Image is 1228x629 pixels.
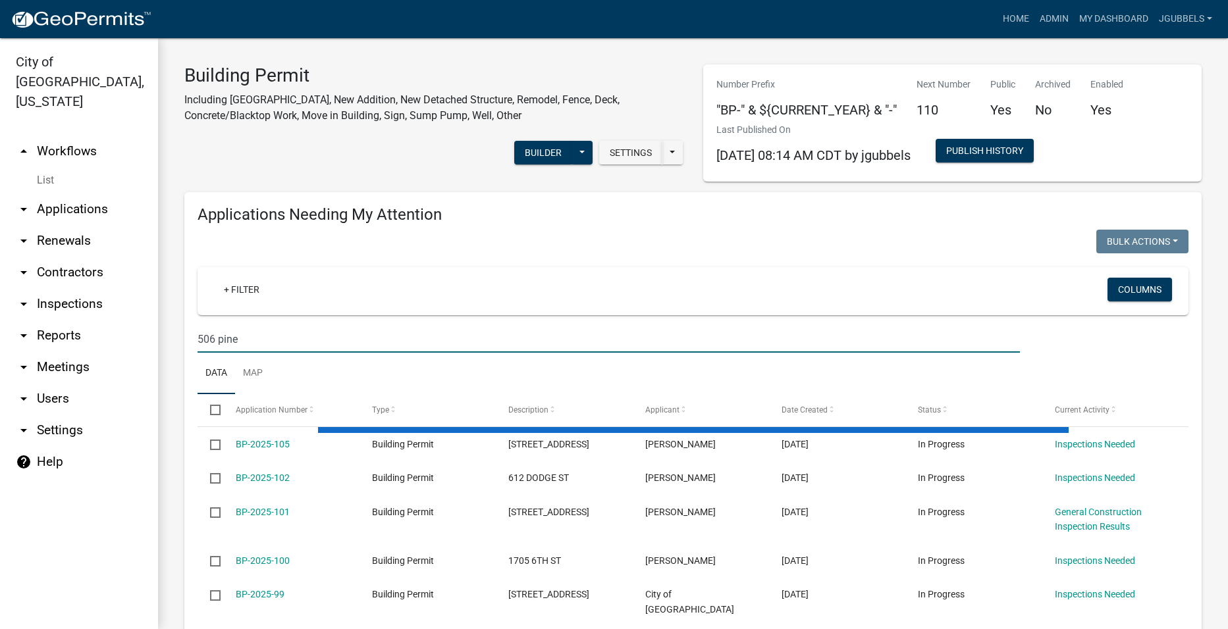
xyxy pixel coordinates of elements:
[716,147,911,163] span: [DATE] 08:14 AM CDT by jgubbels
[782,555,809,566] span: 08/16/2025
[236,589,284,599] a: BP-2025-99
[16,201,32,217] i: arrow_drop_down
[236,472,290,483] a: BP-2025-102
[917,102,971,118] h5: 110
[360,394,496,426] datatable-header-cell: Type
[372,472,434,483] span: Building Permit
[508,507,589,517] span: 1904 LINCOLN AVE
[936,139,1034,163] button: Publish History
[645,555,716,566] span: Courtney Nordby
[16,296,32,312] i: arrow_drop_down
[236,405,307,415] span: Application Number
[769,394,905,426] datatable-header-cell: Date Created
[508,555,561,566] span: 1705 6TH ST
[782,589,809,599] span: 08/13/2025
[16,328,32,343] i: arrow_drop_down
[645,472,716,483] span: Ben Breyfogle
[1055,555,1135,566] a: Inspections Needed
[645,405,680,415] span: Applicant
[905,394,1042,426] datatable-header-cell: Status
[16,422,32,438] i: arrow_drop_down
[716,123,911,137] p: Last Published On
[716,102,897,118] h5: "BP-" & ${CURRENT_YEAR} & "-"
[236,555,290,566] a: BP-2025-100
[508,472,569,483] span: 612 DODGE ST
[372,589,434,599] span: Building Permit
[198,353,235,395] a: Data
[184,92,683,124] p: Including [GEOGRAPHIC_DATA], New Addition, New Detached Structure, Remodel, Fence, Deck, Concrete...
[1042,394,1179,426] datatable-header-cell: Current Activity
[633,394,769,426] datatable-header-cell: Applicant
[1108,278,1172,301] button: Columns
[16,264,32,280] i: arrow_drop_down
[1055,507,1142,532] a: General Construction Inspection Results
[1034,7,1074,32] a: Admin
[1055,439,1135,449] a: Inspections Needed
[645,507,716,517] span: John White
[235,353,271,395] a: Map
[372,555,434,566] span: Building Permit
[198,205,1188,224] h4: Applications Needing My Attention
[16,143,32,159] i: arrow_drop_up
[372,507,434,517] span: Building Permit
[990,102,1015,118] h5: Yes
[213,278,270,301] a: + Filter
[782,507,809,517] span: 08/18/2025
[508,405,548,415] span: Description
[16,359,32,375] i: arrow_drop_down
[1096,230,1188,253] button: Bulk Actions
[917,78,971,91] p: Next Number
[184,64,683,87] h3: Building Permit
[1055,472,1135,483] a: Inspections Needed
[514,141,572,164] button: Builder
[16,233,32,249] i: arrow_drop_down
[223,394,359,426] datatable-header-cell: Application Number
[990,78,1015,91] p: Public
[645,589,734,615] span: City of Harlan
[918,405,941,415] span: Status
[508,439,589,449] span: 407 11TH ST
[1154,7,1217,32] a: jgubbels
[918,507,965,517] span: In Progress
[372,405,389,415] span: Type
[1074,7,1154,32] a: My Dashboard
[716,78,897,91] p: Number Prefix
[918,439,965,449] span: In Progress
[372,439,434,449] span: Building Permit
[16,391,32,407] i: arrow_drop_down
[645,439,716,449] span: Randy M Chamberlain
[1055,405,1109,415] span: Current Activity
[599,141,662,164] button: Settings
[508,589,589,599] span: 1501 Willow ST
[198,326,1020,353] input: Search for applications
[236,507,290,517] a: BP-2025-101
[1035,78,1071,91] p: Archived
[782,405,828,415] span: Date Created
[236,439,290,449] a: BP-2025-105
[918,589,965,599] span: In Progress
[918,555,965,566] span: In Progress
[496,394,632,426] datatable-header-cell: Description
[1090,78,1123,91] p: Enabled
[918,472,965,483] span: In Progress
[1035,102,1071,118] h5: No
[1055,589,1135,599] a: Inspections Needed
[198,394,223,426] datatable-header-cell: Select
[1090,102,1123,118] h5: Yes
[782,472,809,483] span: 08/19/2025
[936,147,1034,157] wm-modal-confirm: Workflow Publish History
[782,439,809,449] span: 08/28/2025
[16,454,32,470] i: help
[998,7,1034,32] a: Home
